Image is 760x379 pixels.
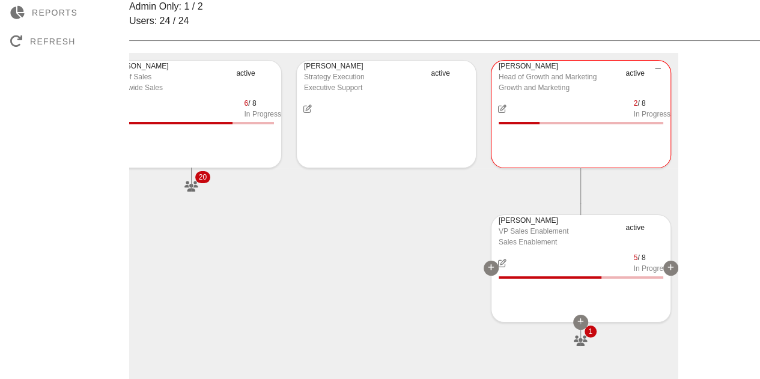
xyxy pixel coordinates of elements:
[244,98,281,109] div: / 8
[244,109,281,120] div: In Progress
[625,215,670,255] div: active
[129,14,760,28] div: Users: 24 / 24
[236,61,281,100] div: active
[499,226,619,237] div: VP Sales Enablement
[304,82,424,93] div: Executive Support
[585,326,597,338] span: Badge
[109,82,230,93] div: Worldwide Sales
[244,99,248,108] span: 6
[625,61,670,100] div: active
[431,61,476,100] div: active
[109,71,230,82] div: SVP of Sales
[633,109,670,120] div: In Progress
[499,61,619,71] div: [PERSON_NAME]
[195,171,210,183] span: Badge
[304,71,424,82] div: Strategy Execution
[633,263,670,274] div: In Progress
[633,252,670,263] div: / 8
[109,61,230,71] div: [PERSON_NAME]
[633,99,637,108] span: 2
[633,253,637,262] span: 5
[499,215,619,226] div: [PERSON_NAME]
[499,71,619,82] div: Head of Growth and Marketing
[304,61,424,71] div: [PERSON_NAME]
[499,237,619,247] div: Sales Enablement
[499,82,619,93] div: Growth and Marketing
[633,98,670,109] div: / 8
